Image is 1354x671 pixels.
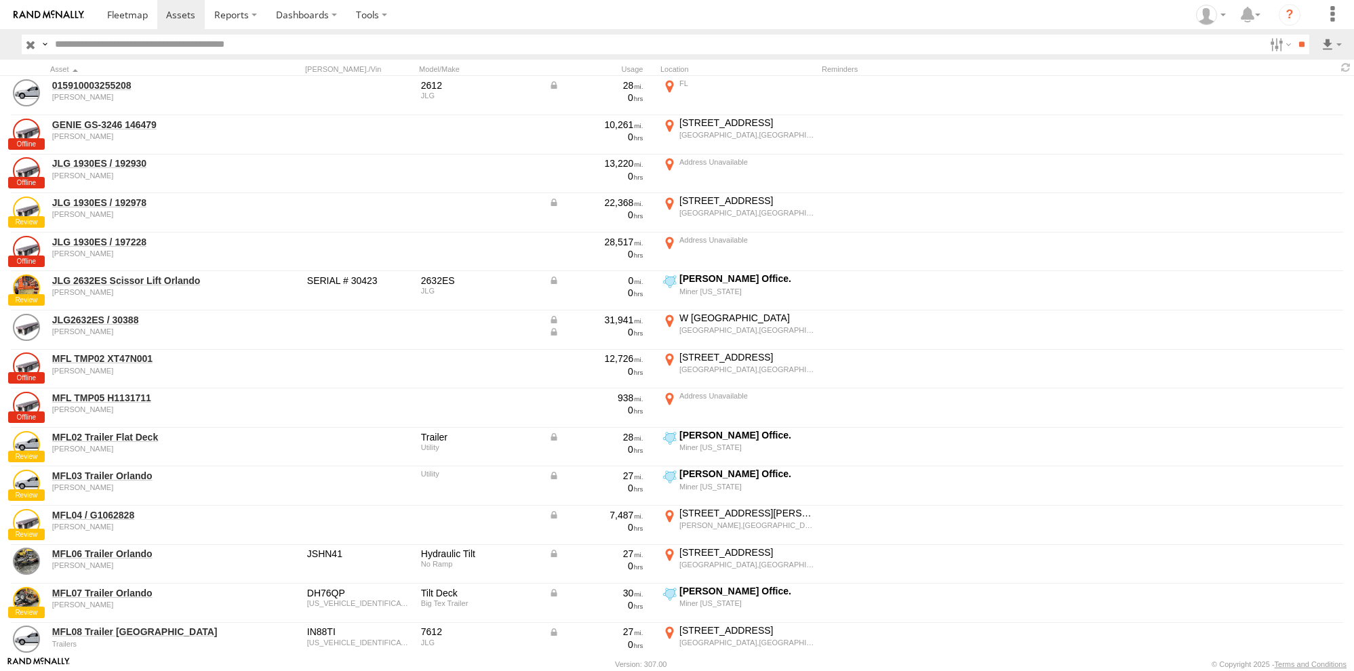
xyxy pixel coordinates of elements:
a: JLG 1930ES / 192978 [52,197,238,209]
div: DH76QP [307,587,412,599]
div: undefined [52,132,238,140]
div: Big Tex Trailer [421,599,539,607]
div: JSHN41 [307,548,412,560]
a: View Asset Details [13,509,40,536]
div: [STREET_ADDRESS] [679,624,814,636]
i: ? [1279,4,1300,26]
a: View Asset Details [13,392,40,419]
div: 13,220 [549,157,643,169]
div: 2632ES [421,274,539,287]
div: 0 [549,131,643,143]
div: undefined [52,640,238,648]
a: View Asset Details [13,197,40,224]
div: 0 [549,209,643,221]
label: Search Filter Options [1265,35,1294,54]
div: undefined [52,561,238,569]
div: undefined [52,210,238,218]
div: Trailer [421,431,539,443]
label: Click to View Current Location [660,507,816,544]
div: Data from Vehicle CANbus [549,197,643,209]
span: Refresh [1338,61,1354,74]
label: Click to View Current Location [660,234,816,270]
div: Miner [US_STATE] [679,287,814,296]
div: 0 [549,170,643,182]
div: Version: 307.00 [615,660,666,668]
label: Click to View Current Location [660,77,816,114]
div: Data from Vehicle CANbus [549,509,643,521]
a: Visit our Website [7,657,70,671]
a: View Asset Details [13,431,40,458]
a: MFL06 Trailer Orlando [52,548,238,560]
label: Click to View Current Location [660,117,816,153]
label: Click to View Current Location [660,585,816,622]
label: Click to View Current Location [660,390,816,426]
div: JLG [421,91,539,100]
div: Data from Vehicle CANbus [549,274,643,287]
div: undefined [52,405,238,413]
label: Click to View Current Location [660,429,816,466]
div: Miner [US_STATE] [679,443,814,452]
img: rand-logo.svg [14,10,84,20]
div: [GEOGRAPHIC_DATA],[GEOGRAPHIC_DATA] [679,130,814,140]
a: View Asset Details [13,236,40,263]
a: View Asset Details [13,548,40,575]
div: JLG [421,287,539,295]
div: 0 [549,638,643,651]
div: undefined [52,523,238,531]
div: Data from Vehicle CANbus [549,470,643,482]
div: 5DYAA72L2KC008985 [307,638,412,647]
label: Click to View Current Location [660,195,816,231]
div: Data from Vehicle CANbus [549,548,643,560]
a: MFL04 / G1062828 [52,509,238,521]
a: 015910003255208 [52,79,238,91]
label: Click to View Current Location [660,272,816,309]
div: undefined [52,93,238,101]
a: JLG 2632ES Scissor Lift Orlando [52,274,238,287]
div: 0 [549,365,643,378]
div: 12,726 [549,352,643,365]
div: Click to Sort [50,64,240,74]
div: 0 [549,521,643,533]
div: W [GEOGRAPHIC_DATA] [679,312,814,324]
div: [GEOGRAPHIC_DATA],[GEOGRAPHIC_DATA] [679,208,814,218]
div: IN88TI [307,626,412,638]
label: Click to View Current Location [660,624,816,661]
label: Click to View Current Location [660,546,816,583]
a: JLG 1930ES / 197228 [52,236,238,248]
div: Data from Vehicle CANbus [549,587,643,599]
a: MFL07 Trailer Orlando [52,587,238,599]
label: Click to View Current Location [660,351,816,388]
div: [GEOGRAPHIC_DATA],[GEOGRAPHIC_DATA] [679,365,814,374]
div: [STREET_ADDRESS] [679,195,814,207]
div: JLG [421,638,539,647]
a: View Asset Details [13,79,40,106]
div: Tilt Deck [421,587,539,599]
a: View Asset Details [13,119,40,146]
div: Location [660,64,816,74]
div: [STREET_ADDRESS] [679,546,814,558]
div: TOM WINIKUS [1191,5,1231,25]
div: 0 [549,287,643,299]
div: [PERSON_NAME],[GEOGRAPHIC_DATA] [679,521,814,530]
div: [GEOGRAPHIC_DATA],[GEOGRAPHIC_DATA] [679,325,814,335]
div: 0 [549,443,643,455]
a: View Asset Details [13,157,40,184]
div: 0 [549,404,643,416]
div: [PERSON_NAME] Office. [679,272,814,285]
div: 0 [549,599,643,611]
div: No Ramp [421,560,539,568]
div: Utility [421,470,539,478]
div: Miner [US_STATE] [679,598,814,608]
div: Usage [546,64,655,74]
div: undefined [52,249,238,258]
a: MFL TMP02 XT47N001 [52,352,238,365]
div: undefined [52,327,238,335]
label: Search Query [39,35,50,54]
label: Export results as... [1320,35,1343,54]
a: MFL TMP05 H1131711 [52,392,238,404]
div: undefined [52,601,238,609]
div: undefined [52,171,238,180]
div: Hydraulic Tilt [421,548,539,560]
div: FL [679,79,814,88]
a: MFL02 Trailer Flat Deck [52,431,238,443]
